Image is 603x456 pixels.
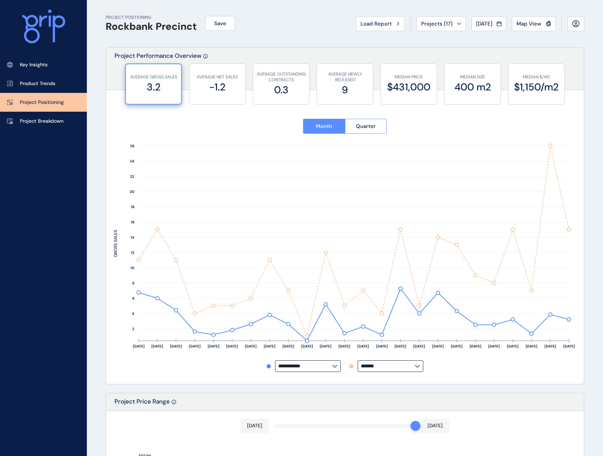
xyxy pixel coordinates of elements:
[129,80,178,94] label: 3.2
[428,422,443,429] p: [DATE]
[488,344,500,349] text: [DATE]
[361,20,392,27] span: Load Report
[132,281,134,285] text: 8
[512,74,561,80] p: MEDIAN $/M2
[283,344,294,349] text: [DATE]
[106,21,197,33] h1: Rockbank Precinct
[130,189,134,194] text: 20
[451,344,463,349] text: [DATE]
[264,344,275,349] text: [DATE]
[448,74,497,80] p: MEDIAN SIZE
[131,205,134,209] text: 18
[208,344,219,349] text: [DATE]
[384,80,433,94] label: $431,000
[356,16,405,31] button: Load Report
[113,230,118,257] text: GROSS SALES
[526,344,537,349] text: [DATE]
[130,235,134,240] text: 14
[193,80,242,94] label: -1.2
[131,220,134,224] text: 16
[563,344,575,349] text: [DATE]
[214,20,226,27] span: Save
[517,20,541,27] span: Map View
[345,119,387,134] button: Quarter
[320,344,331,349] text: [DATE]
[115,52,201,90] p: Project Performance Overview
[132,327,134,331] text: 2
[205,16,235,31] button: Save
[316,123,332,130] span: Month
[151,344,163,349] text: [DATE]
[189,344,201,349] text: [DATE]
[106,15,197,21] p: PROJECT POSITIONING
[247,422,262,429] p: [DATE]
[129,74,178,80] p: AVERAGE GROSS SALES
[193,74,242,80] p: AVERAGE NET SALES
[20,61,48,68] p: Key Insights
[245,344,257,349] text: [DATE]
[170,344,182,349] text: [DATE]
[133,344,145,349] text: [DATE]
[395,344,406,349] text: [DATE]
[421,20,453,27] span: Projects ( 17 )
[417,16,466,31] button: Projects (17)
[384,74,433,80] p: MEDIAN PRICE
[320,83,369,97] label: 9
[471,16,506,31] button: [DATE]
[507,344,519,349] text: [DATE]
[132,311,134,316] text: 4
[512,16,556,31] button: Map View
[413,344,425,349] text: [DATE]
[131,250,134,255] text: 12
[20,80,55,87] p: Product Trends
[132,296,134,301] text: 6
[257,83,306,97] label: 0.3
[339,344,350,349] text: [DATE]
[257,71,306,83] p: AVERAGE OUTSTANDING CONTRACTS
[432,344,444,349] text: [DATE]
[20,118,63,125] p: Project Breakdown
[226,344,238,349] text: [DATE]
[357,344,369,349] text: [DATE]
[448,80,497,94] label: 400 m2
[545,344,556,349] text: [DATE]
[20,99,64,106] p: Project Positioning
[356,123,376,130] span: Quarter
[130,174,134,179] text: 22
[470,344,481,349] text: [DATE]
[376,344,388,349] text: [DATE]
[303,119,345,134] button: Month
[512,80,561,94] label: $1,150/m2
[130,144,134,148] text: 26
[301,344,313,349] text: [DATE]
[115,397,170,411] p: Project Price Range
[320,71,369,83] p: AVERAGE NEWLY RELEASED
[130,159,134,163] text: 24
[476,20,492,27] span: [DATE]
[130,266,134,270] text: 10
